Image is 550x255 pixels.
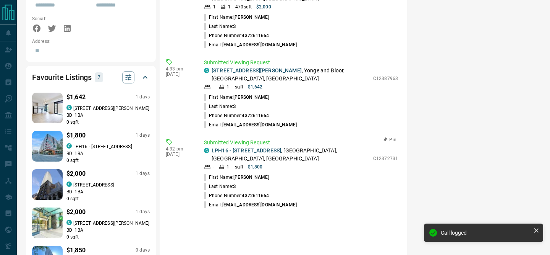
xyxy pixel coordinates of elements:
p: Address: [32,38,150,45]
p: , Yonge and Bloor, [GEOGRAPHIC_DATA], [GEOGRAPHIC_DATA] [212,67,369,83]
p: $1,642 [66,93,86,102]
p: 0 days [136,247,150,253]
p: , [GEOGRAPHIC_DATA], [GEOGRAPHIC_DATA], [GEOGRAPHIC_DATA] [212,147,369,163]
img: Favourited listing [24,169,71,200]
p: BD | 1 BA [66,227,150,234]
p: $1,850 [66,246,86,255]
a: Favourited listing$1,6421 dayscondos.ca[STREET_ADDRESS][PERSON_NAME]BD |1BA0 sqft [32,91,150,126]
a: Favourited listing$1,8001 dayscondos.caLPH16 - [STREET_ADDRESS]BD |1BA0 sqft [32,129,150,164]
span: 4372611664 [242,113,269,118]
p: - sqft [234,83,243,90]
span: [PERSON_NAME] [233,15,269,20]
p: Phone Number: [204,32,269,39]
p: BD | 1 BA [66,150,150,157]
p: First Name: [204,94,269,101]
p: [DATE] [166,72,192,77]
p: Last Name: [204,23,236,30]
span: [PERSON_NAME] [233,175,269,180]
p: 1 [228,3,231,10]
p: LPH16 - [STREET_ADDRESS] [73,143,132,150]
a: LPH16 - [STREET_ADDRESS] [212,147,281,154]
p: BD | 1 BA [66,188,150,195]
p: BD | 1 BA [66,112,150,119]
p: Submitted Viewing Request [204,139,398,147]
p: First Name: [204,14,269,21]
p: $1,642 [248,83,263,90]
div: Favourite Listings7 [32,68,150,87]
img: Favourited listing [24,208,71,238]
div: condos.ca [66,181,72,187]
p: 1 days [136,132,150,139]
p: 0 sqft [66,157,150,164]
p: Phone Number: [204,192,269,199]
p: First Name: [204,174,269,181]
p: 1 [213,3,216,10]
p: 1 [226,163,229,170]
p: [STREET_ADDRESS][PERSON_NAME] [73,105,149,112]
div: condos.ca [66,143,72,149]
p: 470 sqft [235,3,252,10]
p: C12387963 [373,75,398,82]
span: S [233,24,236,29]
p: 0 sqft [66,195,150,202]
p: $2,000 [66,208,86,217]
p: Last Name: [204,103,236,110]
p: Submitted Viewing Request [204,59,398,67]
p: 1 days [136,94,150,100]
p: $1,800 [248,163,263,170]
p: C12372731 [373,155,398,162]
div: condos.ca [66,220,72,225]
p: - sqft [234,163,243,170]
p: Email: [204,41,297,48]
p: 4:33 pm [166,66,192,72]
div: condos.ca [66,105,72,110]
p: 4:32 pm [166,146,192,152]
span: [PERSON_NAME] [233,95,269,100]
span: [EMAIL_ADDRESS][DOMAIN_NAME] [222,42,297,47]
p: [DATE] [166,152,192,157]
span: 4372611664 [242,193,269,198]
button: Pin [379,136,401,143]
p: [STREET_ADDRESS][PERSON_NAME] [73,220,149,227]
p: 0 sqft [66,234,150,240]
p: - [213,163,214,170]
p: $1,800 [66,131,86,140]
span: 4372611664 [242,33,269,38]
p: 1 days [136,209,150,215]
p: $2,000 [66,169,86,178]
img: Favourited listing [24,93,71,123]
img: Favourited listing [24,131,71,162]
a: [STREET_ADDRESS][PERSON_NAME] [212,67,302,74]
p: 0 sqft [66,119,150,126]
a: Favourited listing$2,0001 dayscondos.ca[STREET_ADDRESS][PERSON_NAME]BD |1BA0 sqft [32,206,150,240]
span: S [233,104,236,109]
p: - [213,83,214,90]
p: Last Name: [204,183,236,190]
p: $2,000 [256,3,271,10]
h2: Favourite Listings [32,71,92,83]
a: Favourited listing$2,0001 dayscondos.ca[STREET_ADDRESS]BD |1BA0 sqft [32,168,150,202]
p: 7 [97,73,101,82]
div: condos.ca [204,148,209,153]
p: 1 days [136,170,150,177]
span: S [233,184,236,189]
p: [STREET_ADDRESS] [73,181,114,188]
span: [EMAIL_ADDRESS][DOMAIN_NAME] [222,122,297,127]
p: Phone Number: [204,112,269,119]
div: Call logged [441,230,530,236]
p: Email: [204,201,297,208]
p: Email: [204,121,297,128]
p: 1 [226,83,229,90]
span: [EMAIL_ADDRESS][DOMAIN_NAME] [222,202,297,208]
p: Social: [32,15,89,22]
div: condos.ca [204,68,209,73]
